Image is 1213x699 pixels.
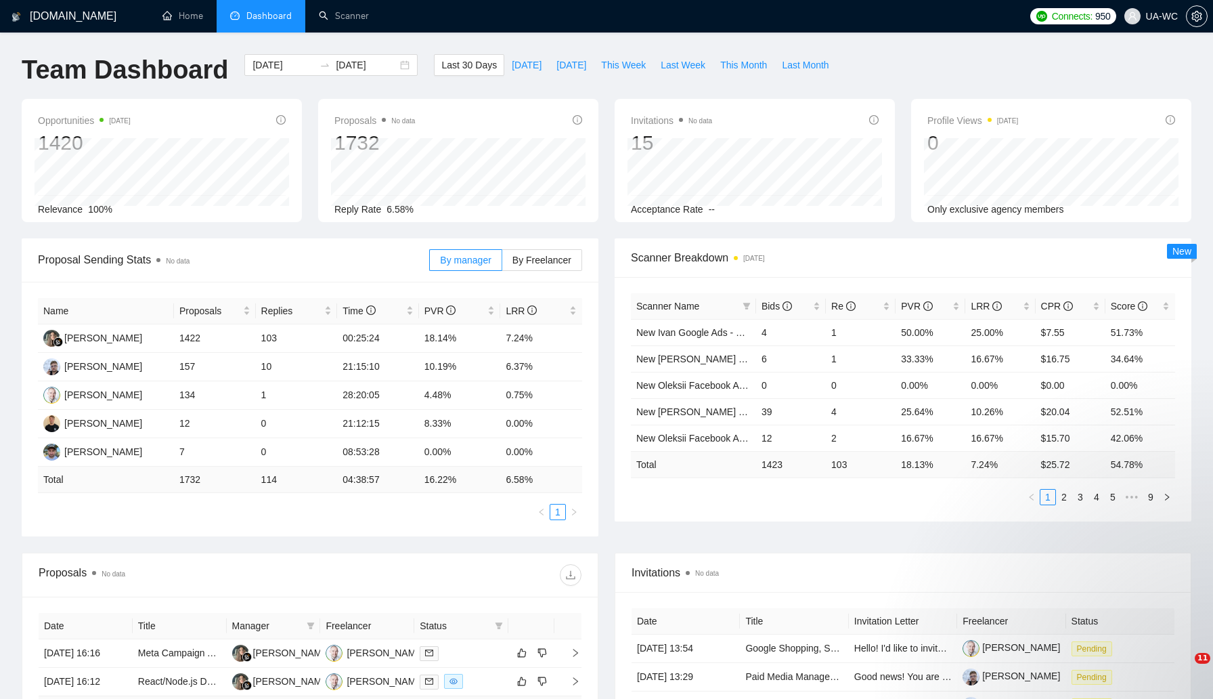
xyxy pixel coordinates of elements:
[1166,115,1175,125] span: info-circle
[601,58,646,72] span: This Week
[636,301,699,312] span: Scanner Name
[636,354,927,364] a: New [PERSON_NAME] Facebook Ads - /AU/[GEOGRAPHIC_DATA]/
[573,115,582,125] span: info-circle
[1121,489,1143,505] li: Next 5 Pages
[256,381,338,410] td: 1
[419,353,501,381] td: 10.19%
[492,616,506,636] span: filter
[88,204,112,215] span: 100%
[174,438,256,467] td: 7
[965,451,1035,478] td: 7.24 %
[326,675,424,686] a: OC[PERSON_NAME]
[12,6,21,28] img: logo
[39,668,133,696] td: [DATE] 16:12
[896,451,965,478] td: 18.13 %
[138,676,539,687] a: React/Node.js Developer — Add Power Plan Features & Modularize Existing CRM (Fixed $200)
[43,444,60,461] img: SS
[1111,301,1147,312] span: Score
[500,410,582,438] td: 0.00%
[242,652,252,662] img: gigradar-bm.png
[347,674,424,689] div: [PERSON_NAME]
[756,425,826,451] td: 12
[740,296,753,316] span: filter
[1128,12,1137,21] span: user
[636,380,992,391] a: New Oleksii Facebook Ads Ecomm - [GEOGRAPHIC_DATA]|[GEOGRAPHIC_DATA]
[326,645,343,662] img: OC
[1138,301,1147,311] span: info-circle
[743,255,764,262] time: [DATE]
[1036,319,1105,345] td: $7.55
[1095,9,1110,24] span: 950
[162,10,203,22] a: homeHome
[661,58,705,72] span: Last Week
[425,649,433,657] span: mail
[534,673,550,690] button: dislike
[39,564,310,586] div: Proposals
[1105,489,1121,505] li: 5
[740,608,848,635] th: Title
[320,613,414,639] th: Freelancer
[963,669,979,685] img: c1AccpU0r5eTAMyEJsuISipwjq7qb2Kar6-KqnmSvKGuvk5qEoKhuKfg-uT9402ECS
[756,451,826,478] td: 1423
[963,671,1060,681] a: [PERSON_NAME]
[500,467,582,493] td: 6.58 %
[256,438,338,467] td: 0
[500,324,582,353] td: 7.24%
[500,381,582,410] td: 0.75%
[337,324,419,353] td: 00:25:24
[1036,398,1105,425] td: $20.04
[849,608,957,635] th: Invitation Letter
[38,204,83,215] span: Relevance
[232,647,331,658] a: LK[PERSON_NAME]
[901,301,933,312] span: PVR
[179,303,240,318] span: Proposals
[517,648,527,658] span: like
[53,337,63,347] img: gigradar-bm.png
[782,58,829,72] span: Last Month
[992,301,1002,311] span: info-circle
[1063,301,1073,311] span: info-circle
[896,345,965,372] td: 33.33%
[1105,372,1175,398] td: 0.00%
[846,301,856,311] span: info-circle
[533,504,550,520] li: Previous Page
[560,648,580,658] span: right
[927,130,1018,156] div: 0
[43,330,60,347] img: LK
[419,467,501,493] td: 16.22 %
[537,648,547,658] span: dislike
[550,505,565,520] a: 1
[64,444,142,459] div: [PERSON_NAME]
[636,327,764,338] a: New Ivan Google Ads - Nordic
[965,398,1035,425] td: 10.26%
[38,112,131,129] span: Opportunities
[1159,489,1175,505] li: Next Page
[38,251,429,268] span: Proposal Sending Stats
[232,675,331,686] a: LK[PERSON_NAME]
[534,645,550,661] button: dislike
[337,381,419,410] td: 28:20:05
[334,130,415,156] div: 1732
[256,410,338,438] td: 0
[133,639,227,668] td: Meta Campaign Analyst for Optimization and Scaling
[566,504,582,520] button: right
[232,673,249,690] img: LK
[923,301,933,311] span: info-circle
[253,674,331,689] div: [PERSON_NAME]
[495,622,503,630] span: filter
[174,467,256,493] td: 1732
[253,645,331,660] div: [PERSON_NAME]
[43,332,142,343] a: LK[PERSON_NAME]
[387,204,414,215] span: 6.58%
[514,673,530,690] button: like
[43,389,142,400] a: OC[PERSON_NAME]
[419,410,501,438] td: 8.33%
[740,663,848,692] td: Paid Media Management Agency for Meta Campaigns
[43,415,60,432] img: AP
[826,345,896,372] td: 1
[743,302,751,310] span: filter
[174,298,256,324] th: Proposals
[556,58,586,72] span: [DATE]
[1036,425,1105,451] td: $15.70
[1167,653,1199,685] iframe: Intercom live chat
